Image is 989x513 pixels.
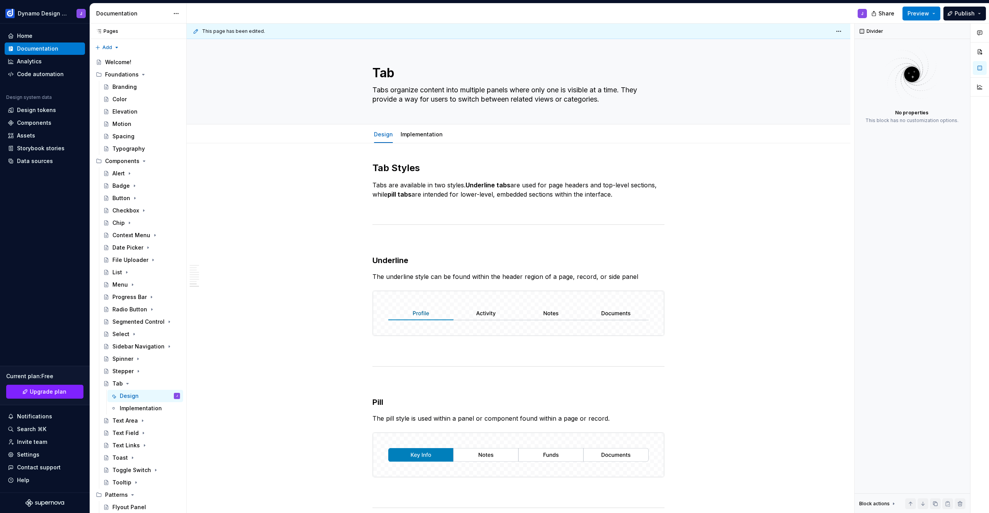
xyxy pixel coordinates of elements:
[112,244,143,251] div: Date Picker
[100,464,183,476] a: Toggle Switch
[93,56,183,68] a: Welcome!
[100,476,183,489] a: Tooltip
[112,429,139,437] div: Text Field
[5,410,85,423] button: Notifications
[17,132,35,139] div: Assets
[374,131,393,138] a: Design
[907,10,929,17] span: Preview
[25,499,64,507] svg: Supernova Logo
[100,279,183,291] a: Menu
[107,390,183,402] a: DesignJ
[100,105,183,118] a: Elevation
[6,94,52,100] div: Design system data
[100,254,183,266] a: File Uploader
[112,231,150,239] div: Context Menu
[30,388,66,396] span: Upgrade plan
[5,117,85,129] a: Components
[5,448,85,461] a: Settings
[5,9,15,18] img: c5f292b4-1c74-4827-b374-41971f8eb7d9.png
[867,7,899,20] button: Share
[112,466,151,474] div: Toggle Switch
[100,291,183,303] a: Progress Bar
[112,442,140,449] div: Text Links
[401,131,443,138] a: Implementation
[5,461,85,474] button: Contact support
[105,491,128,499] div: Patterns
[100,427,183,439] a: Text Field
[879,10,894,17] span: Share
[955,10,975,17] span: Publish
[93,68,183,81] div: Foundations
[176,392,178,400] div: J
[17,32,32,40] div: Home
[17,45,58,53] div: Documentation
[5,142,85,155] a: Storybook stories
[102,44,112,51] span: Add
[112,281,128,289] div: Menu
[398,126,446,142] div: Implementation
[112,479,131,486] div: Tooltip
[371,84,663,105] textarea: Tabs organize content into multiple panels where only one is visible at a time. They provide a wa...
[112,108,138,116] div: Elevation
[112,367,134,375] div: Stepper
[112,132,134,140] div: Spacing
[5,474,85,486] button: Help
[372,180,664,199] p: Tabs are available in two styles. are used for page headers and top-level sections, while are int...
[112,194,130,202] div: Button
[17,476,29,484] div: Help
[93,489,183,501] div: Patterns
[17,451,39,459] div: Settings
[96,10,169,17] div: Documentation
[112,207,139,214] div: Checkbox
[100,204,183,217] a: Checkbox
[93,28,118,34] div: Pages
[5,423,85,435] button: Search ⌘K
[943,7,986,20] button: Publish
[93,42,122,53] button: Add
[17,58,42,65] div: Analytics
[100,118,183,130] a: Motion
[112,170,125,177] div: Alert
[112,355,133,363] div: Spinner
[112,503,146,511] div: Flyout Panel
[100,167,183,180] a: Alert
[100,217,183,229] a: Chip
[112,182,130,190] div: Badge
[100,414,183,427] a: Text Area
[372,397,664,408] h3: Pill
[372,162,664,174] h2: Tab Styles
[5,129,85,142] a: Assets
[112,83,137,91] div: Branding
[5,436,85,448] a: Invite team
[100,353,183,365] a: Spinner
[112,380,123,387] div: Tab
[100,93,183,105] a: Color
[100,229,183,241] a: Context Menu
[5,30,85,42] a: Home
[17,144,65,152] div: Storybook stories
[895,110,928,116] div: No properties
[17,425,46,433] div: Search ⌘K
[100,241,183,254] a: Date Picker
[17,106,56,114] div: Design tokens
[372,414,664,423] p: The pill style is used within a panel or component found within a page or record.
[5,68,85,80] a: Code automation
[373,291,664,336] img: ca97160a-7c95-4d74-8005-6696e8b2aad8.svg
[5,155,85,167] a: Data sources
[100,340,183,353] a: Sidebar Navigation
[112,318,165,326] div: Segmented Control
[865,117,958,124] div: This block has no customization options.
[112,256,148,264] div: File Uploader
[373,433,664,477] img: 909539e3-7ddf-4c98-8e21-9a792e16e4f7.svg
[18,10,67,17] div: Dynamo Design System
[112,293,147,301] div: Progress Bar
[120,404,162,412] div: Implementation
[100,192,183,204] a: Button
[100,328,183,340] a: Select
[112,330,129,338] div: Select
[5,42,85,55] a: Documentation
[93,155,183,167] div: Components
[100,266,183,279] a: List
[100,303,183,316] a: Radio Button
